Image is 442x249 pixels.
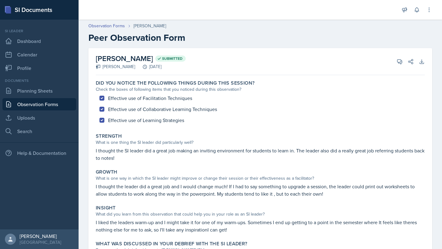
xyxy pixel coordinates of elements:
div: What is one thing the SI leader did particularly well? [96,139,425,146]
a: Dashboard [2,35,76,47]
a: Profile [2,62,76,74]
a: Observation Forms [88,23,125,29]
a: Observation Forms [2,98,76,110]
p: I liked the leaders warm-up and I might take it for one of my warm-ups. Sometimes I end up gettin... [96,219,425,233]
div: Check the boxes of following items that you noticed during this observation? [96,86,425,93]
div: [PERSON_NAME] [20,233,61,239]
a: Calendar [2,48,76,61]
p: I thought the leader did a great job and I would change much! If I had to say something to upgrad... [96,183,425,197]
div: [DATE] [135,63,161,70]
label: Insight [96,205,116,211]
div: [GEOGRAPHIC_DATA] [20,239,61,245]
a: Uploads [2,112,76,124]
div: [PERSON_NAME] [134,23,166,29]
div: What did you learn from this observation that could help you in your role as an SI leader? [96,211,425,217]
div: Documents [2,78,76,83]
label: Did you notice the following things during this session? [96,80,254,86]
label: What was discussed in your debrief with the SI Leader? [96,241,247,247]
p: I thought the SI leader did a great job making an inviting environment for students to learn in. ... [96,147,425,162]
div: Help & Documentation [2,147,76,159]
span: Submitted [162,56,183,61]
div: [PERSON_NAME] [96,63,135,70]
label: Growth [96,169,117,175]
h2: Peer Observation Form [88,32,432,43]
h2: [PERSON_NAME] [96,53,186,64]
label: Strength [96,133,122,139]
a: Planning Sheets [2,85,76,97]
a: Search [2,125,76,137]
div: What is one way in which the SI leader might improve or change their session or their effectivene... [96,175,425,182]
div: Si leader [2,28,76,34]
